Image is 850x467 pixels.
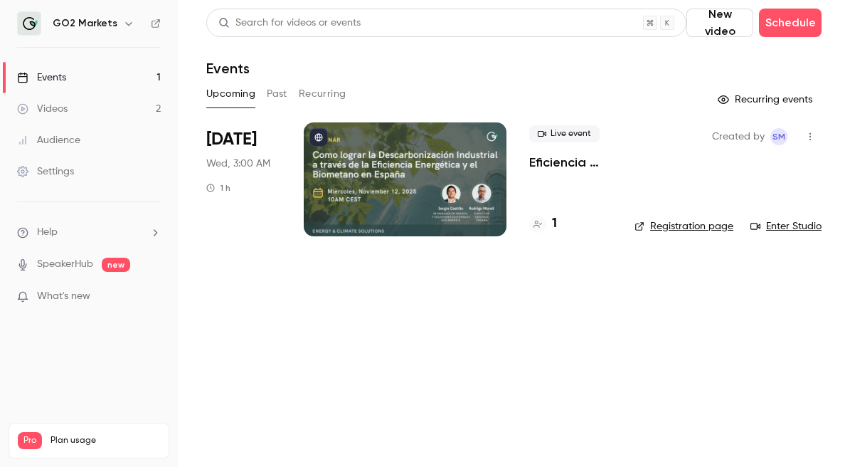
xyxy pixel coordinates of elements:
a: Eficiencia energética y biometano: las claves para la descarbonización industrial en [GEOGRAPHIC_... [529,154,612,171]
button: Past [267,83,287,105]
span: Help [37,225,58,240]
a: Enter Studio [750,219,822,233]
img: GO2 Markets [18,12,41,35]
span: Live event [529,125,600,142]
iframe: Noticeable Trigger [144,290,161,303]
div: Search for videos or events [218,16,361,31]
div: 1 h [206,182,230,194]
div: Audience [17,133,80,147]
button: Recurring events [711,88,822,111]
div: Events [17,70,66,85]
button: Schedule [759,9,822,37]
button: Recurring [299,83,346,105]
span: new [102,258,130,272]
div: Nov 12 Wed, 10:00 AM (Europe/Berlin) [206,122,281,236]
span: SM [772,128,785,145]
span: Created by [712,128,765,145]
li: help-dropdown-opener [17,225,161,240]
span: Wed, 3:00 AM [206,157,270,171]
a: 1 [529,214,557,233]
a: SpeakerHub [37,257,93,272]
a: Registration page [634,219,733,233]
span: Sophia Mwema [770,128,787,145]
h4: 1 [552,214,557,233]
div: Videos [17,102,68,116]
button: Upcoming [206,83,255,105]
span: What's new [37,289,90,304]
span: Plan usage [51,435,160,446]
h1: Events [206,60,250,77]
h6: GO2 Markets [53,16,117,31]
span: [DATE] [206,128,257,151]
div: Settings [17,164,74,179]
button: New video [686,9,753,37]
span: Pro [18,432,42,449]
